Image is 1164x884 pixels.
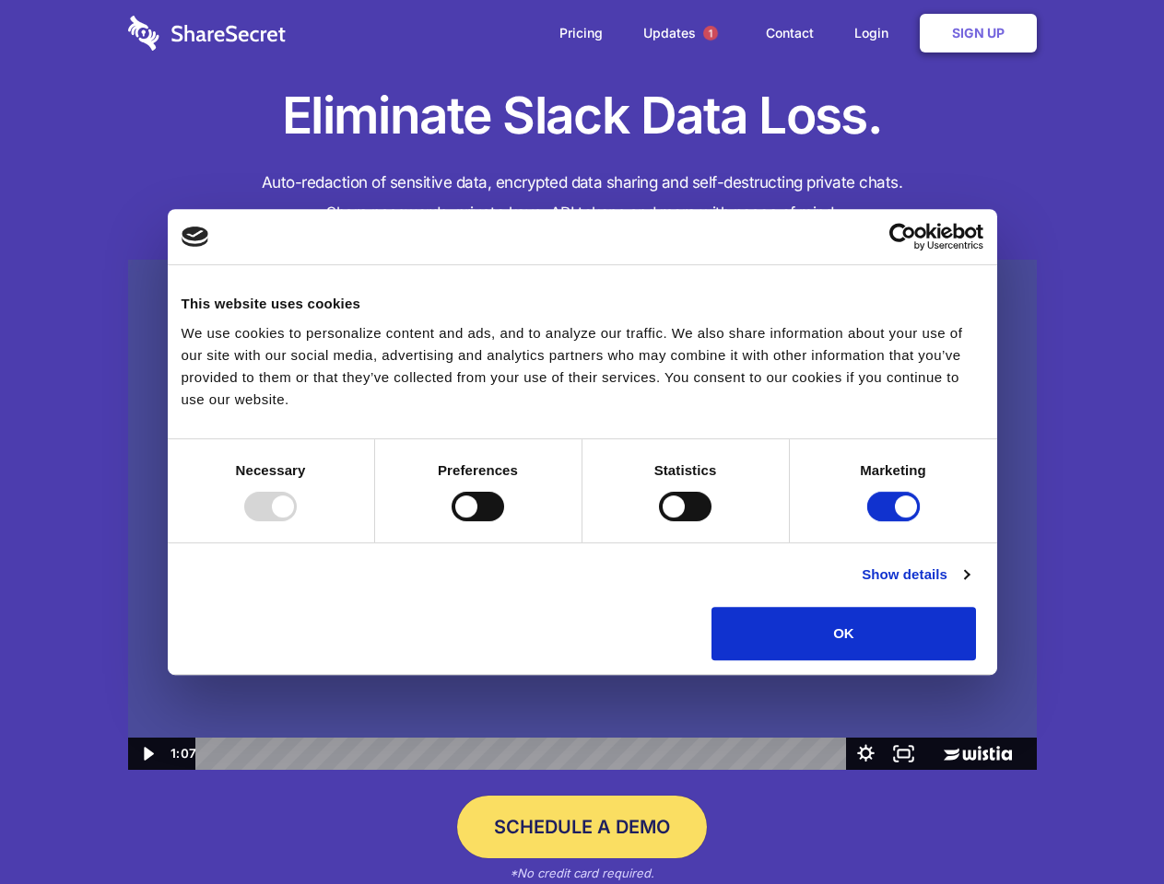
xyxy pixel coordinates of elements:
[210,738,838,770] div: Playbar
[847,738,885,770] button: Show settings menu
[510,866,654,880] em: *No credit card required.
[860,462,926,478] strong: Marketing
[128,738,166,770] button: Play Video
[182,322,983,411] div: We use cookies to personalize content and ads, and to analyze our traffic. We also share informat...
[128,83,1037,149] h1: Eliminate Slack Data Loss.
[541,5,621,62] a: Pricing
[236,462,306,478] strong: Necessary
[457,796,707,858] a: Schedule a Demo
[1072,792,1142,862] iframe: Drift Widget Chat Controller
[128,168,1037,228] h4: Auto-redaction of sensitive data, encrypted data sharing and self-destructing private chats. Shar...
[654,462,717,478] strong: Statistics
[703,26,718,41] span: 1
[711,607,976,660] button: OK
[747,5,832,62] a: Contact
[182,293,983,315] div: This website uses cookies
[836,5,916,62] a: Login
[128,260,1037,771] img: Sharesecret
[920,14,1037,52] a: Sign Up
[128,16,286,51] img: logo-wordmark-white-trans-d4663122ce5f474addd5e946df7df03e33cb6a1c49d2221995e7729f52c070b2.svg
[822,223,983,250] a: Usercentrics Cookiebot - opens in a new window
[923,738,1036,770] a: Wistia Logo -- Learn More
[862,564,969,586] a: Show details
[438,462,518,478] strong: Preferences
[885,738,923,770] button: Fullscreen
[182,227,209,247] img: logo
